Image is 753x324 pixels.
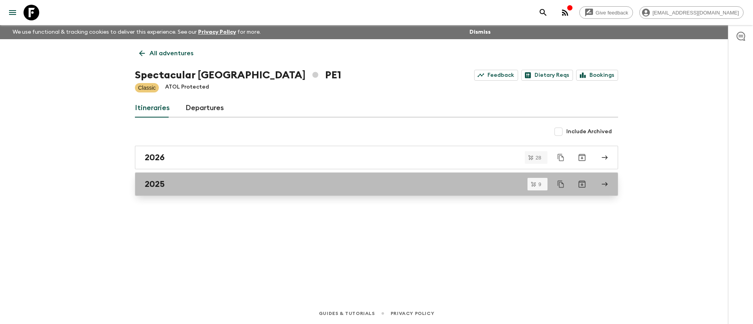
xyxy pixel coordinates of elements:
span: [EMAIL_ADDRESS][DOMAIN_NAME] [648,10,743,16]
a: 2026 [135,146,618,169]
a: Departures [186,99,224,118]
h1: Spectacular [GEOGRAPHIC_DATA] PE1 [135,67,341,83]
span: 9 [534,182,546,187]
button: Duplicate [554,150,568,165]
button: Archive [574,176,590,192]
a: Feedback [474,70,518,81]
span: 28 [531,155,546,160]
h2: 2025 [145,179,165,189]
p: All adventures [149,49,193,58]
p: Classic [138,84,156,92]
p: We use functional & tracking cookies to deliver this experience. See our for more. [9,25,264,39]
h2: 2026 [145,152,165,163]
span: Give feedback [591,10,633,16]
button: Duplicate [554,177,568,191]
a: All adventures [135,45,198,61]
a: Dietary Reqs [521,70,573,81]
button: Dismiss [467,27,493,38]
a: Give feedback [579,6,633,19]
a: Privacy Policy [198,29,236,35]
a: Guides & Tutorials [319,309,375,318]
button: menu [5,5,20,20]
button: Archive [574,150,590,165]
a: 2025 [135,172,618,196]
p: ATOL Protected [165,83,209,92]
button: search adventures [535,5,551,20]
a: Privacy Policy [391,309,434,318]
a: Bookings [576,70,618,81]
span: Include Archived [566,128,612,136]
a: Itineraries [135,99,170,118]
div: [EMAIL_ADDRESS][DOMAIN_NAME] [639,6,744,19]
